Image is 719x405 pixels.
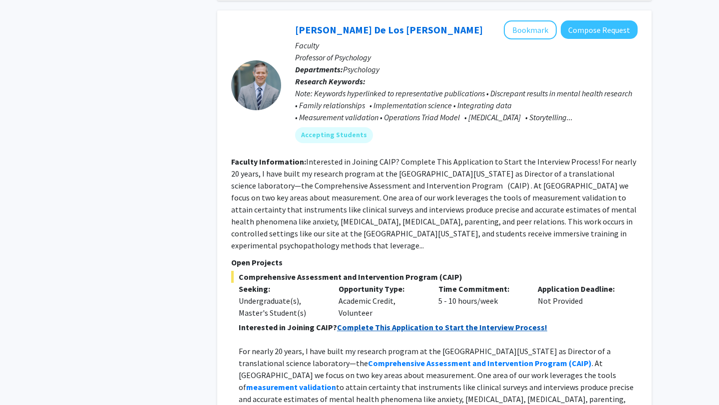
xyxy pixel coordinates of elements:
mat-chip: Accepting Students [295,127,373,143]
button: Compose Request to Andres De Los Reyes [561,20,638,39]
a: Comprehensive Assessment and Intervention Program (CAIP) [368,358,592,368]
p: Application Deadline: [538,283,623,295]
div: Not Provided [530,283,630,319]
div: Note: Keywords hyperlinked to representative publications • Discrepant results in mental health r... [295,87,638,123]
span: Comprehensive Assessment and Intervention Program (CAIP) [231,271,638,283]
strong: (CAIP) [569,358,592,368]
div: Undergraduate(s), Master's Student(s) [239,295,324,319]
fg-read-more: Interested in Joining CAIP? Complete This Application to Start the Interview Process! For nearly ... [231,157,637,250]
a: [PERSON_NAME] De Los [PERSON_NAME] [295,23,483,36]
strong: Interested in Joining CAIP? [239,322,337,332]
p: Faculty [295,39,638,51]
div: 5 - 10 hours/week [431,283,531,319]
b: Research Keywords: [295,76,365,86]
p: Professor of Psychology [295,51,638,63]
strong: Comprehensive Assessment and Intervention Program [368,358,567,368]
iframe: Chat [7,360,42,398]
span: Psychology [343,64,379,74]
button: Add Andres De Los Reyes to Bookmarks [504,20,557,39]
a: Complete This Application to Start the Interview Process! [337,322,547,332]
p: Seeking: [239,283,324,295]
b: Departments: [295,64,343,74]
div: Academic Credit, Volunteer [331,283,431,319]
p: Time Commitment: [438,283,523,295]
p: Open Projects [231,256,638,268]
p: Opportunity Type: [339,283,423,295]
b: Faculty Information: [231,157,306,167]
a: measurement validation [246,382,336,392]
